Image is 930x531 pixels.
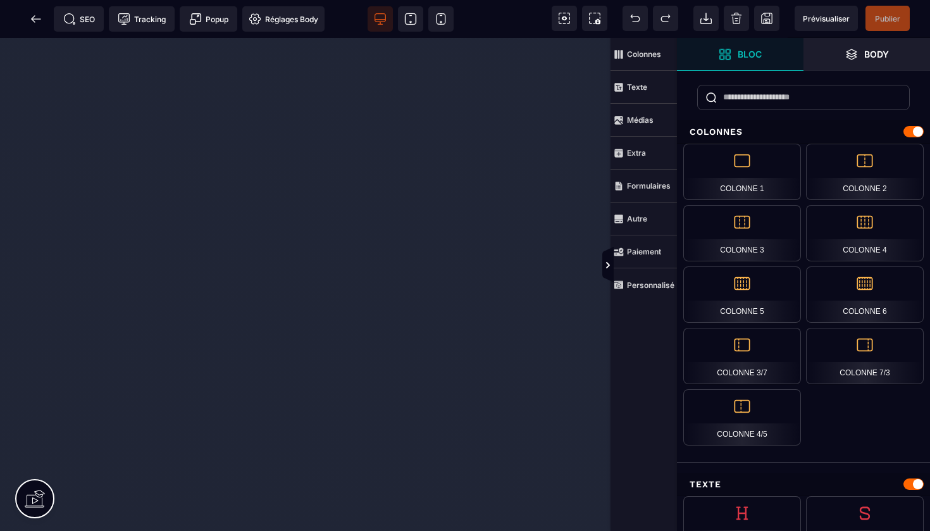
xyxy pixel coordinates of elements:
[23,6,49,32] span: Retour
[627,115,654,125] strong: Médias
[875,14,900,23] span: Publier
[806,144,924,200] div: Colonne 2
[677,38,803,71] span: Ouvrir les blocs
[582,6,607,31] span: Capture d'écran
[683,144,801,200] div: Colonne 1
[683,266,801,323] div: Colonne 5
[249,13,318,25] span: Réglages Body
[398,6,423,32] span: Voir tablette
[623,6,648,31] span: Défaire
[865,6,910,31] span: Enregistrer le contenu
[54,6,104,32] span: Métadata SEO
[627,181,671,191] strong: Formulaires
[428,6,454,32] span: Voir mobile
[864,49,889,59] strong: Body
[803,38,930,71] span: Ouvrir les calques
[242,6,325,32] span: Favicon
[627,82,647,92] strong: Texte
[611,170,677,203] span: Formulaires
[683,328,801,384] div: Colonne 3/7
[611,137,677,170] span: Extra
[627,214,647,223] strong: Autre
[724,6,749,31] span: Nettoyage
[806,266,924,323] div: Colonne 6
[611,38,677,71] span: Colonnes
[738,49,762,59] strong: Bloc
[627,49,661,59] strong: Colonnes
[368,6,393,32] span: Voir bureau
[683,389,801,446] div: Colonne 4/5
[611,203,677,235] span: Autre
[611,104,677,137] span: Médias
[180,6,237,32] span: Créer une alerte modale
[806,205,924,261] div: Colonne 4
[803,14,850,23] span: Prévisualiser
[118,13,166,25] span: Tracking
[627,247,661,256] strong: Paiement
[611,268,677,301] span: Personnalisé
[653,6,678,31] span: Rétablir
[683,205,801,261] div: Colonne 3
[806,328,924,384] div: Colonne 7/3
[627,148,646,158] strong: Extra
[552,6,577,31] span: Voir les composants
[677,120,930,144] div: Colonnes
[611,71,677,104] span: Texte
[109,6,175,32] span: Code de suivi
[677,247,690,285] span: Afficher les vues
[63,13,95,25] span: SEO
[795,6,858,31] span: Aperçu
[677,473,930,496] div: Texte
[189,13,228,25] span: Popup
[627,280,674,290] strong: Personnalisé
[754,6,779,31] span: Enregistrer
[693,6,719,31] span: Importer
[611,235,677,268] span: Paiement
